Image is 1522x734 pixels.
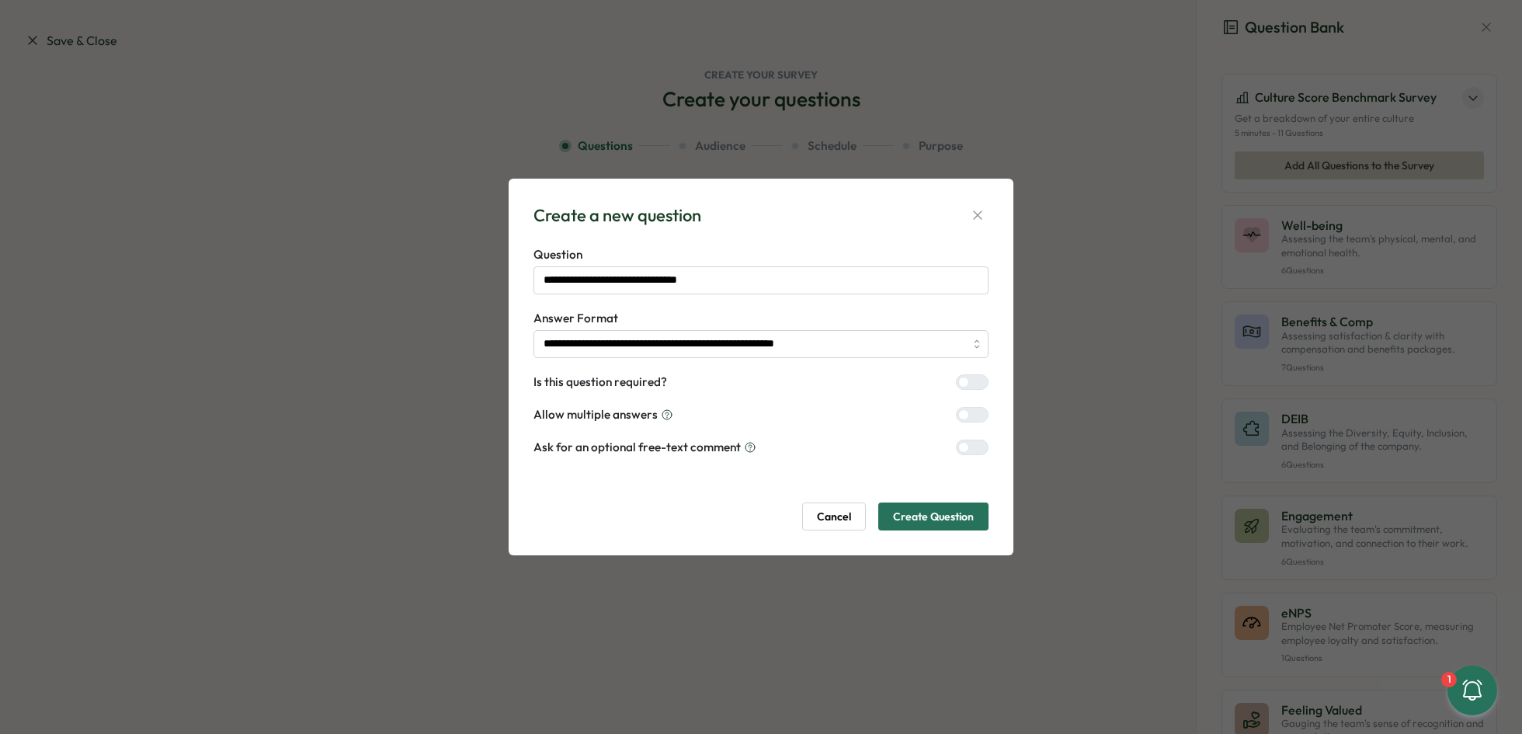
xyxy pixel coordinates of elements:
div: Create a new question [533,204,701,228]
div: 1 [1441,672,1457,687]
span: Cancel [817,503,851,530]
button: 1 [1447,666,1497,715]
label: Question [533,246,989,263]
span: Create Question [893,503,974,530]
label: Answer Format [533,310,989,327]
label: Is this question required? [533,374,667,391]
span: Ask for an optional free-text comment [533,439,741,456]
span: Allow multiple answers [533,406,658,423]
button: Cancel [802,503,866,530]
button: Create Question [878,503,989,530]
